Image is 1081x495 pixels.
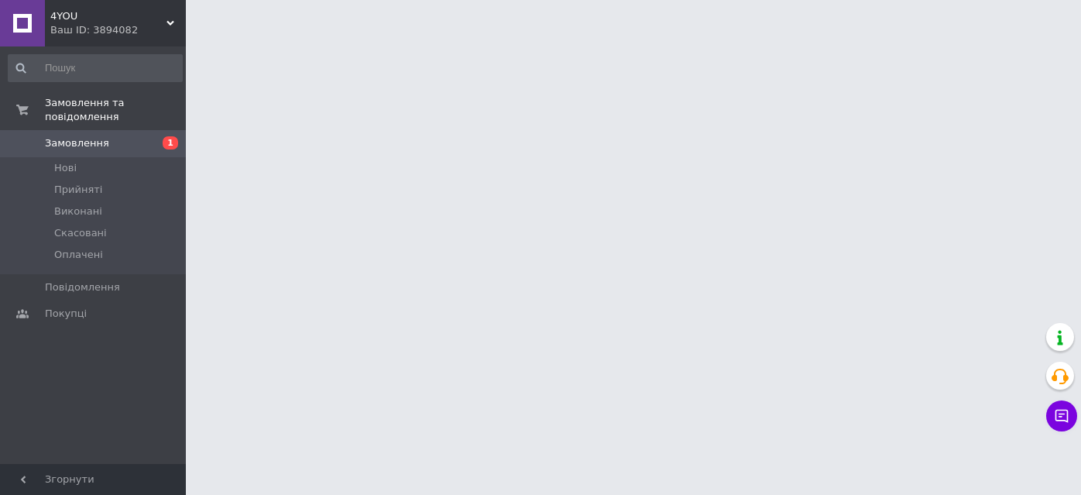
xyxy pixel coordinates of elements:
span: Замовлення та повідомлення [45,96,186,124]
div: Ваш ID: 3894082 [50,23,186,37]
span: Покупці [45,307,87,321]
span: Оплачені [54,248,103,262]
span: Скасовані [54,226,107,240]
span: 4YOU [50,9,166,23]
span: Виконані [54,205,102,218]
button: Чат з покупцем [1046,400,1077,431]
span: Прийняті [54,183,102,197]
span: 1 [163,136,178,150]
input: Пошук [8,54,183,82]
span: Замовлення [45,136,109,150]
span: Нові [54,161,77,175]
span: Повідомлення [45,280,120,294]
